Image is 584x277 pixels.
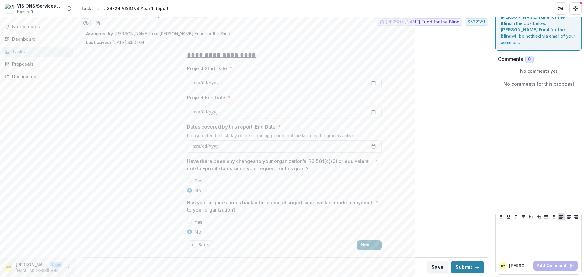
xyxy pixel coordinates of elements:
button: Bullet List [542,213,550,220]
p: Has your organization's bank information changed since we last made a payment to your organization? [187,199,373,213]
button: Heading 1 [527,213,535,220]
div: VISIONS/Services for the Blind and Visually Impaired [17,3,62,9]
div: Proposals [12,61,68,67]
button: Partners [555,2,567,15]
p: No comments yet [498,68,579,74]
span: Nonprofit [17,9,34,15]
button: Align Right [572,213,580,220]
span: No [194,187,201,194]
button: Get Help [569,2,582,15]
p: [PERSON_NAME] [16,261,47,268]
a: Proposals [2,59,73,69]
p: Project Start Date [187,65,227,72]
div: Send comments or questions to in the box below. will be notified via email of your comment. [495,2,582,51]
span: 0 [528,57,531,62]
button: Align Left [558,213,565,220]
div: #24-24 VISIONS Year 1 Report [104,5,169,12]
img: VISIONS/Services for the Blind and Visually Impaired [5,4,15,13]
nav: breadcrumb [78,4,171,13]
p: User [50,262,62,268]
p: [PERSON_NAME] [509,262,531,269]
strong: [PERSON_NAME] Fund for the Blind [501,27,565,39]
div: Please enter the last day of the reporting period, not the last day the grant is active. [187,133,382,140]
p: No comments for this proposal [503,80,574,88]
button: Heading 2 [535,213,542,220]
a: Dashboard [2,34,73,44]
div: Dashboard [12,36,68,42]
p: Have there been any changes to your organization’s IRS 501(c)(3) or equivalent not-for-profit sta... [187,158,373,172]
div: Russell Martello [6,265,12,269]
p: Dates covered by this report: End Date [187,123,276,130]
button: Strike [520,213,527,220]
button: Bold [497,213,505,220]
span: Yes [194,177,203,184]
button: Next [357,240,382,250]
button: Back [187,240,213,250]
button: Save [427,261,448,273]
span: [PERSON_NAME] Fund for the Blind [386,19,460,25]
button: Notifications [2,22,73,32]
a: Documents [2,71,73,81]
div: Tasks [81,5,94,12]
button: More [65,264,72,271]
div: Russell Martello [501,264,506,267]
div: Tasks [12,48,68,55]
strong: Assigned by [86,31,113,36]
p: [EMAIL_ADDRESS][DOMAIN_NAME] [16,268,62,273]
p: Project End Date [187,94,225,101]
button: Preview 47d3f400-a1b9-4197-94c1-09d4629937a6.pdf [81,18,91,28]
div: Documents [12,73,68,80]
h2: Comments [498,56,523,62]
button: Underline [505,213,512,220]
p: : [PERSON_NAME] from [PERSON_NAME] Fund for the Blind [86,30,483,37]
button: Align Center [565,213,572,220]
strong: Due Date [451,12,471,17]
button: Open entity switcher [65,2,73,15]
button: Ordered List [550,213,557,220]
p: [DATE] 5:50 PM [86,39,144,46]
button: Italicize [512,213,520,220]
button: Submit [451,261,484,273]
a: Tasks [2,47,73,57]
button: download-word-button [93,18,103,28]
button: Add Comment [533,261,578,271]
a: Tasks [78,4,96,13]
strong: Last saved: [86,40,111,45]
span: Notifications [12,24,71,29]
span: No [194,228,201,235]
span: $ 522351 [468,19,485,25]
span: Yes [194,218,203,226]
